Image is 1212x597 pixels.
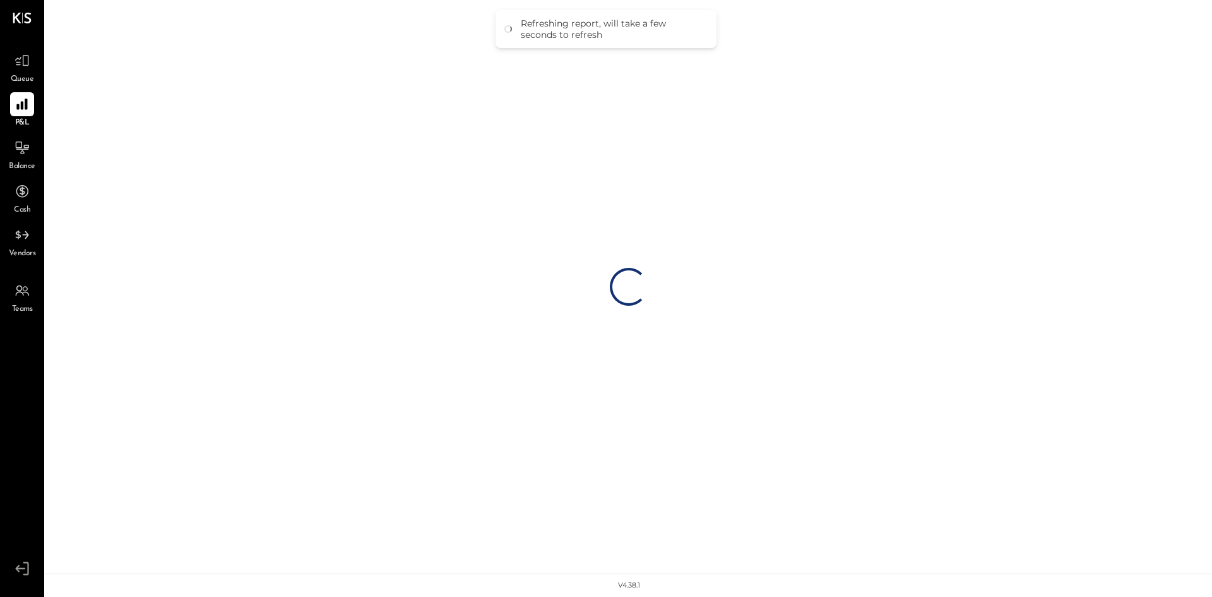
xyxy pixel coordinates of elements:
[1,223,44,260] a: Vendors
[12,304,33,315] span: Teams
[9,248,36,260] span: Vendors
[9,161,35,172] span: Balance
[618,581,640,591] div: v 4.38.1
[1,136,44,172] a: Balance
[11,74,34,85] span: Queue
[1,49,44,85] a: Queue
[1,279,44,315] a: Teams
[521,18,704,40] div: Refreshing report, will take a few seconds to refresh
[14,205,30,216] span: Cash
[1,92,44,129] a: P&L
[1,179,44,216] a: Cash
[15,118,30,129] span: P&L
